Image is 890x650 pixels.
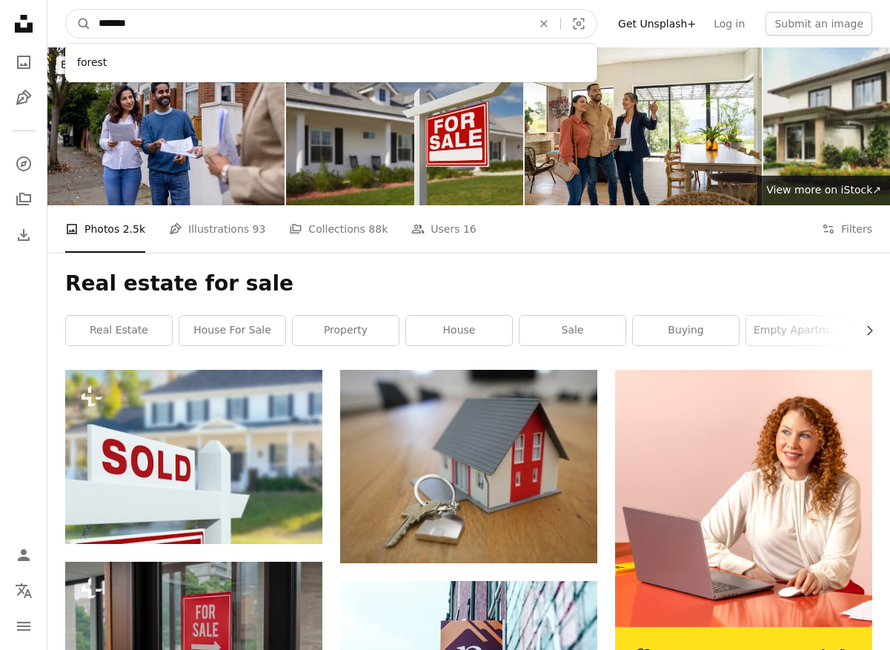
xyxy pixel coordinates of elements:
[66,10,91,38] button: Search Unsplash
[525,47,762,205] img: Real estate agent showing a house for sale to a couple
[822,205,872,253] button: Filters
[179,316,285,345] a: house for sale
[463,221,476,237] span: 16
[47,47,432,83] a: Browse premium images on iStock|20% off at [GEOGRAPHIC_DATA]↗
[66,316,172,345] a: real estate
[65,450,322,463] a: Sold For Sale Real Estate Sign in Front of New House.
[368,221,388,237] span: 88k
[9,185,39,214] a: Collections
[253,221,266,237] span: 93
[561,10,597,38] button: Visual search
[9,149,39,179] a: Explore
[9,611,39,641] button: Menu
[615,370,872,627] img: file-1722962837469-d5d3a3dee0c7image
[9,9,39,42] a: Home — Unsplash
[609,12,705,36] a: Get Unsplash+
[757,176,890,205] a: View more on iStock↗
[340,460,597,473] a: white and red wooden house miniature on brown table
[289,205,388,253] a: Collections 88k
[411,205,476,253] a: Users 16
[766,184,881,196] span: View more on iStock ↗
[746,316,852,345] a: empty apartment
[169,205,265,253] a: Illustrations 93
[9,83,39,113] a: Illustrations
[61,59,419,70] span: 20% off at [GEOGRAPHIC_DATA] ↗
[9,576,39,606] button: Language
[65,9,597,39] form: Find visuals sitewide
[9,540,39,570] a: Log in / Sign up
[9,47,39,77] a: Photos
[528,10,560,38] button: Clear
[47,47,285,205] img: Real estate agent handling the blueprints of a house for sale to a couple
[9,220,39,250] a: Download History
[406,316,512,345] a: house
[633,316,739,345] a: buying
[856,316,872,345] button: scroll list to the right
[65,370,322,544] img: Sold For Sale Real Estate Sign in Front of New House.
[293,316,399,345] a: property
[340,370,597,563] img: white and red wooden house miniature on brown table
[61,59,244,70] span: Browse premium images on iStock |
[519,316,625,345] a: sale
[65,50,597,76] div: forest
[286,47,523,205] img: For Sale Real Estate Sign in Front of New House.
[766,12,872,36] button: Submit an image
[705,12,754,36] a: Log in
[65,271,872,297] h1: Real estate for sale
